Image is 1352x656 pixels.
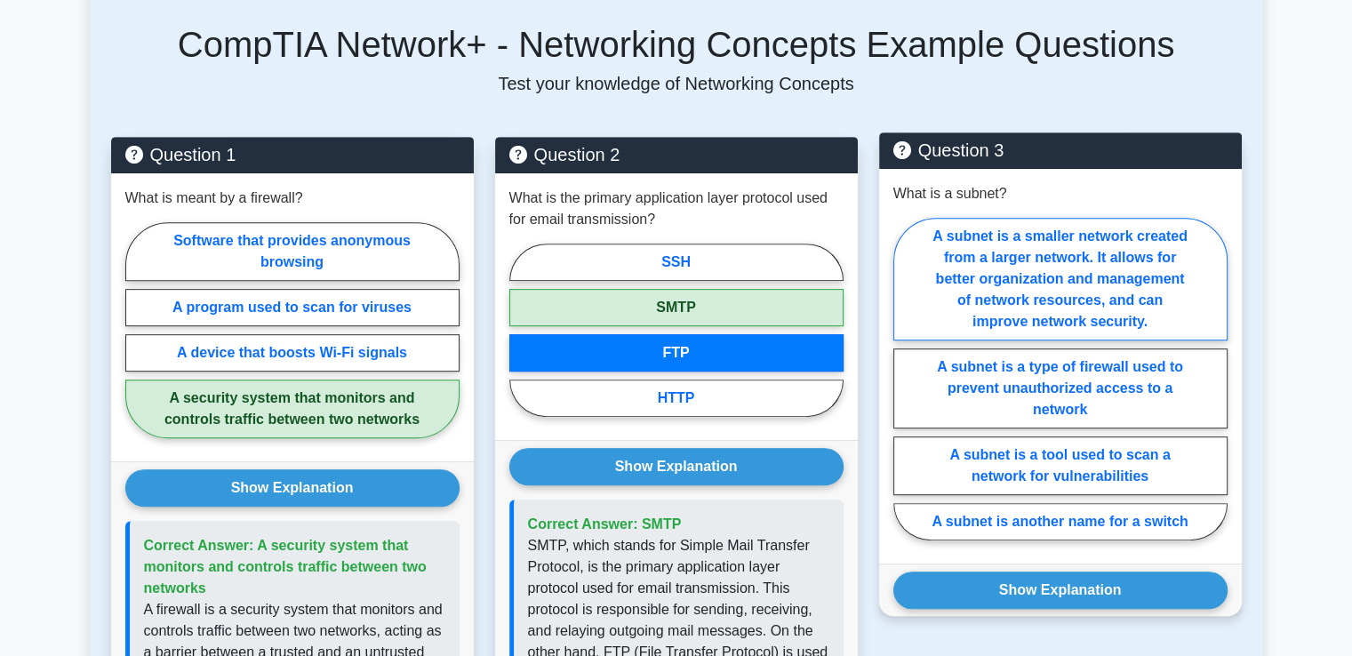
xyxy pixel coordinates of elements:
[893,503,1228,540] label: A subnet is another name for a switch
[509,380,844,417] label: HTTP
[893,183,1007,204] p: What is a subnet?
[509,244,844,281] label: SSH
[125,380,460,438] label: A security system that monitors and controls traffic between two networks
[144,538,427,596] span: Correct Answer: A security system that monitors and controls traffic between two networks
[893,218,1228,340] label: A subnet is a smaller network created from a larger network. It allows for better organization an...
[125,469,460,507] button: Show Explanation
[125,334,460,372] label: A device that boosts Wi-Fi signals
[111,23,1242,66] h5: CompTIA Network+ - Networking Concepts Example Questions
[893,140,1228,161] h5: Question 3
[509,334,844,372] label: FTP
[509,448,844,485] button: Show Explanation
[528,516,682,532] span: Correct Answer: SMTP
[509,289,844,326] label: SMTP
[125,188,303,209] p: What is meant by a firewall?
[125,144,460,165] h5: Question 1
[509,188,844,230] p: What is the primary application layer protocol used for email transmission?
[893,348,1228,428] label: A subnet is a type of firewall used to prevent unauthorized access to a network
[125,222,460,281] label: Software that provides anonymous browsing
[893,436,1228,495] label: A subnet is a tool used to scan a network for vulnerabilities
[125,289,460,326] label: A program used to scan for viruses
[111,73,1242,94] p: Test your knowledge of Networking Concepts
[893,572,1228,609] button: Show Explanation
[509,144,844,165] h5: Question 2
